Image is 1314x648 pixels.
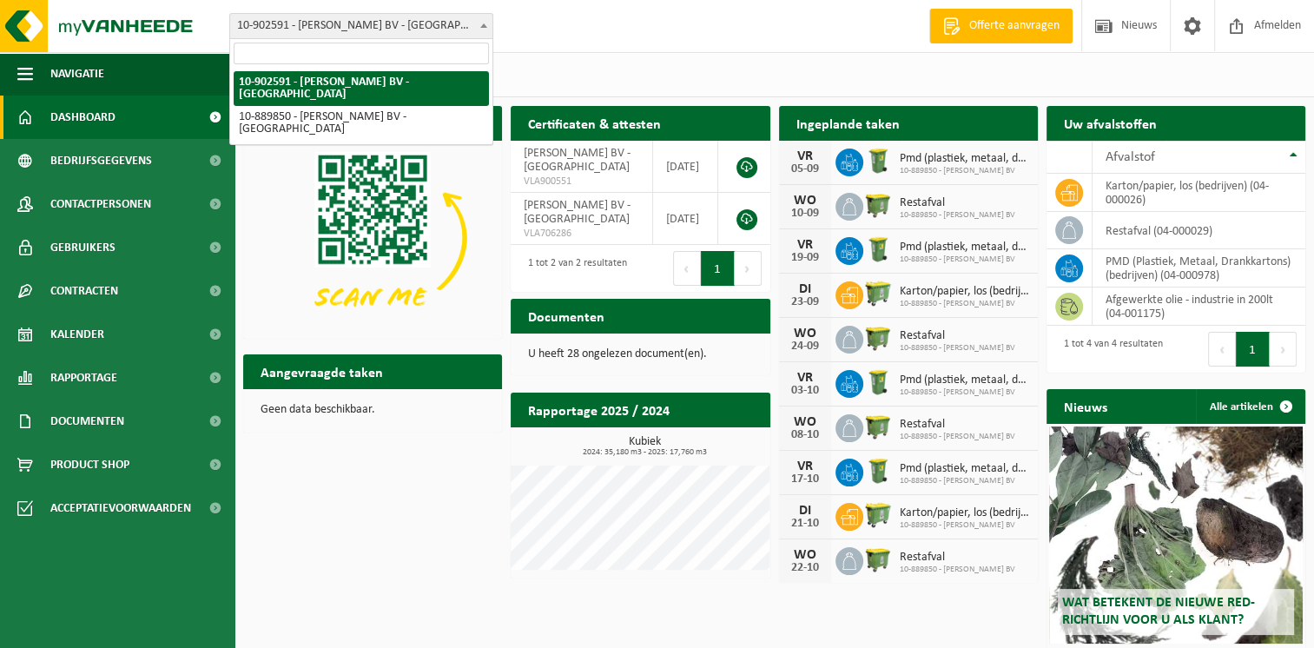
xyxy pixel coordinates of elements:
[863,367,893,397] img: WB-0240-HPE-GN-50
[1093,174,1305,212] td: karton/papier, los (bedrijven) (04-000026)
[900,285,1029,299] span: Karton/papier, los (bedrijven)
[788,562,822,574] div: 22-10
[50,182,151,226] span: Contactpersonen
[779,106,917,140] h2: Ingeplande taken
[863,412,893,441] img: WB-1100-HPE-GN-50
[863,500,893,530] img: WB-0660-HPE-GN-50
[863,456,893,486] img: WB-0240-HPE-GN-50
[511,393,687,426] h2: Rapportage 2025 / 2024
[900,255,1029,265] span: 10-889850 - [PERSON_NAME] BV
[788,415,822,429] div: WO
[243,141,502,335] img: Download de VHEPlus App
[1049,426,1303,644] a: Wat betekent de nieuwe RED-richtlijn voor u als klant?
[900,476,1029,486] span: 10-889850 - [PERSON_NAME] BV
[900,299,1029,309] span: 10-889850 - [PERSON_NAME] BV
[1055,330,1163,368] div: 1 tot 4 van 4 resultaten
[788,238,822,252] div: VR
[788,518,822,530] div: 21-10
[863,323,893,353] img: WB-1100-HPE-GN-50
[900,374,1029,387] span: Pmd (plastiek, metaal, drankkartons) (bedrijven)
[1093,288,1305,326] td: afgewerkte olie - industrie in 200lt (04-001175)
[50,486,191,530] span: Acceptatievoorwaarden
[519,448,769,457] span: 2024: 35,180 m3 - 2025: 17,760 m3
[243,354,400,388] h2: Aangevraagde taken
[1093,212,1305,249] td: restafval (04-000029)
[788,385,822,397] div: 03-10
[900,166,1029,176] span: 10-889850 - [PERSON_NAME] BV
[900,210,1015,221] span: 10-889850 - [PERSON_NAME] BV
[50,313,104,356] span: Kalender
[50,52,104,96] span: Navigatie
[653,141,719,193] td: [DATE]
[528,348,752,360] p: U heeft 28 ongelezen document(en).
[788,194,822,208] div: WO
[788,341,822,353] div: 24-09
[50,96,116,139] span: Dashboard
[788,371,822,385] div: VR
[1093,249,1305,288] td: PMD (Plastiek, Metaal, Drankkartons) (bedrijven) (04-000978)
[1236,332,1270,367] button: 1
[511,299,622,333] h2: Documenten
[701,251,735,286] button: 1
[788,163,822,175] div: 05-09
[900,418,1015,432] span: Restafval
[788,252,822,264] div: 19-09
[234,71,489,106] li: 10-902591 - [PERSON_NAME] BV - [GEOGRAPHIC_DATA]
[229,13,493,39] span: 10-902591 - BART MOENS BV - DENDERMONDE
[863,235,893,264] img: WB-0240-HPE-GN-50
[641,426,769,461] a: Bekijk rapportage
[511,106,678,140] h2: Certificaten & attesten
[1047,106,1174,140] h2: Uw afvalstoffen
[900,432,1015,442] span: 10-889850 - [PERSON_NAME] BV
[900,152,1029,166] span: Pmd (plastiek, metaal, drankkartons) (bedrijven)
[1106,150,1155,164] span: Afvalstof
[673,251,701,286] button: Previous
[788,327,822,341] div: WO
[788,548,822,562] div: WO
[863,146,893,175] img: WB-0240-HPE-GN-50
[900,462,1029,476] span: Pmd (plastiek, metaal, drankkartons) (bedrijven)
[900,520,1029,531] span: 10-889850 - [PERSON_NAME] BV
[524,227,639,241] span: VLA706286
[50,443,129,486] span: Product Shop
[519,436,769,457] h3: Kubiek
[735,251,762,286] button: Next
[261,404,485,416] p: Geen data beschikbaar.
[1047,389,1125,423] h2: Nieuws
[234,106,489,141] li: 10-889850 - [PERSON_NAME] BV - [GEOGRAPHIC_DATA]
[50,226,116,269] span: Gebruikers
[788,282,822,296] div: DI
[900,329,1015,343] span: Restafval
[1270,332,1297,367] button: Next
[1196,389,1304,424] a: Alle artikelen
[863,190,893,220] img: WB-1100-HPE-GN-50
[1062,596,1255,626] span: Wat betekent de nieuwe RED-richtlijn voor u als klant?
[524,199,631,226] span: [PERSON_NAME] BV - [GEOGRAPHIC_DATA]
[230,14,492,38] span: 10-902591 - BART MOENS BV - DENDERMONDE
[788,504,822,518] div: DI
[788,473,822,486] div: 17-10
[788,429,822,441] div: 08-10
[900,196,1015,210] span: Restafval
[900,506,1029,520] span: Karton/papier, los (bedrijven)
[788,296,822,308] div: 23-09
[900,387,1029,398] span: 10-889850 - [PERSON_NAME] BV
[863,545,893,574] img: WB-1100-HPE-GN-50
[900,551,1015,565] span: Restafval
[863,279,893,308] img: WB-0660-HPE-GN-50
[965,17,1064,35] span: Offerte aanvragen
[900,565,1015,575] span: 10-889850 - [PERSON_NAME] BV
[788,460,822,473] div: VR
[900,241,1029,255] span: Pmd (plastiek, metaal, drankkartons) (bedrijven)
[519,249,627,288] div: 1 tot 2 van 2 resultaten
[1208,332,1236,367] button: Previous
[524,147,631,174] span: [PERSON_NAME] BV - [GEOGRAPHIC_DATA]
[788,149,822,163] div: VR
[788,208,822,220] div: 10-09
[929,9,1073,43] a: Offerte aanvragen
[50,400,124,443] span: Documenten
[50,269,118,313] span: Contracten
[524,175,639,188] span: VLA900551
[50,356,117,400] span: Rapportage
[900,343,1015,354] span: 10-889850 - [PERSON_NAME] BV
